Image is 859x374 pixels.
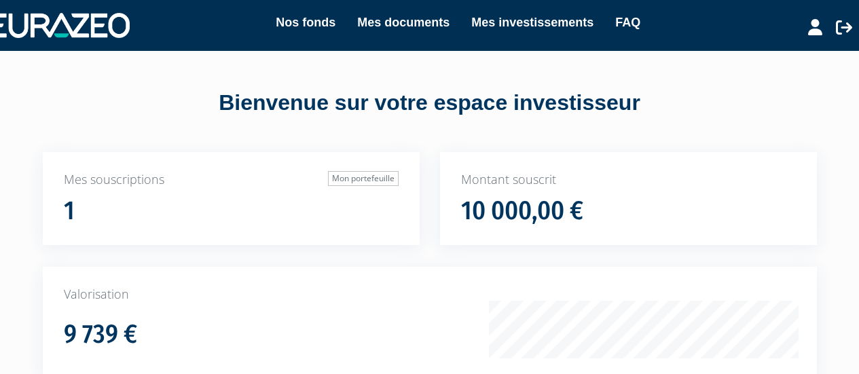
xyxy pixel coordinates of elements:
[461,197,583,225] h1: 10 000,00 €
[357,13,450,32] a: Mes documents
[461,171,796,189] p: Montant souscrit
[64,197,75,225] h1: 1
[10,88,849,119] div: Bienvenue sur votre espace investisseur
[276,13,335,32] a: Nos fonds
[64,171,399,189] p: Mes souscriptions
[615,13,640,32] a: FAQ
[64,320,137,349] h1: 9 739 €
[328,171,399,186] a: Mon portefeuille
[471,13,593,32] a: Mes investissements
[64,286,796,303] p: Valorisation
